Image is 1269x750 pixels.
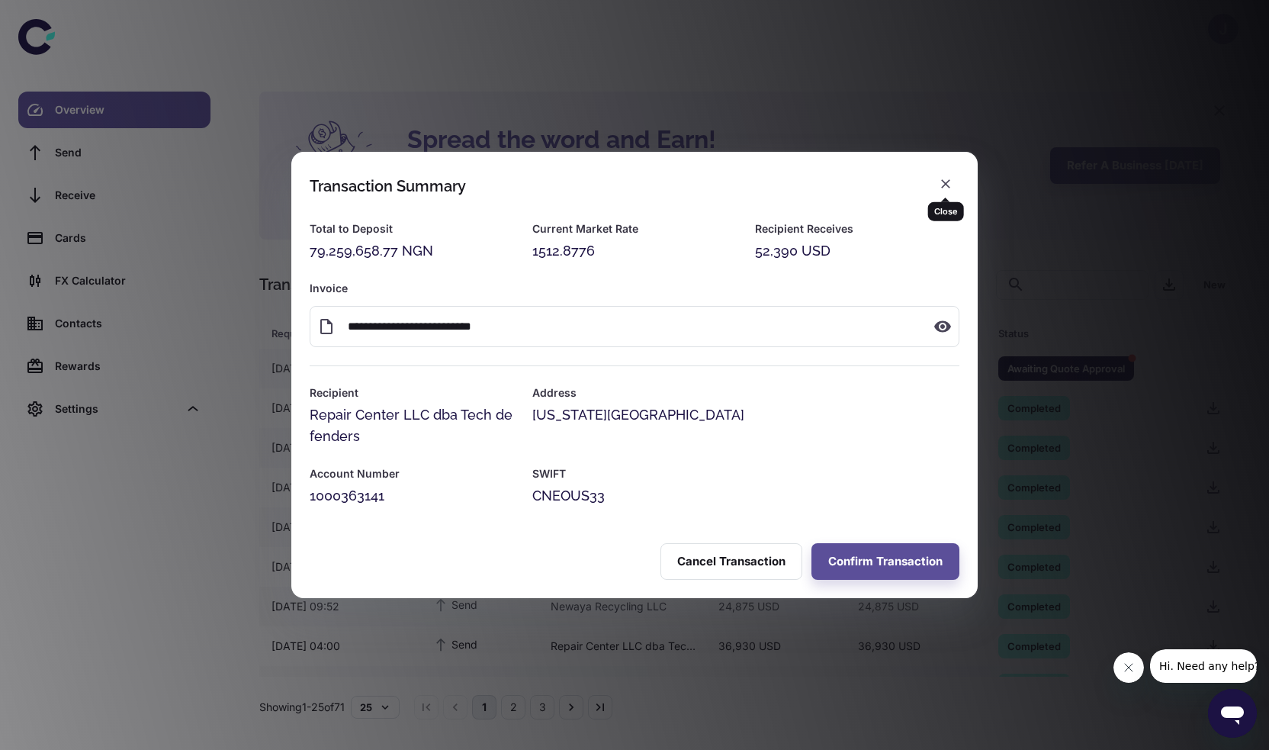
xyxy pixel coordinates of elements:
[310,220,514,237] h6: Total to Deposit
[9,11,110,23] span: Hi. Need any help?
[310,385,514,401] h6: Recipient
[755,240,959,262] div: 52,390 USD
[310,485,514,507] div: 1000363141
[811,543,959,580] button: Confirm Transaction
[310,177,466,195] div: Transaction Summary
[928,202,964,221] div: Close
[532,385,959,401] h6: Address
[532,404,959,426] div: [US_STATE][GEOGRAPHIC_DATA]
[310,465,514,482] h6: Account Number
[532,465,959,482] h6: SWIFT
[310,280,959,297] h6: Invoice
[1208,689,1257,738] iframe: Button to launch messaging window
[532,220,737,237] h6: Current Market Rate
[532,485,959,507] div: CNEOUS33
[660,543,802,580] button: Cancel Transaction
[1113,652,1144,683] iframe: Close message
[1150,649,1257,683] iframe: Message from company
[310,240,514,262] div: 79,259,658.77 NGN
[532,240,737,262] div: 1512.8776
[755,220,959,237] h6: Recipient Receives
[310,404,514,447] div: Repair Center LLC dba Tech defenders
